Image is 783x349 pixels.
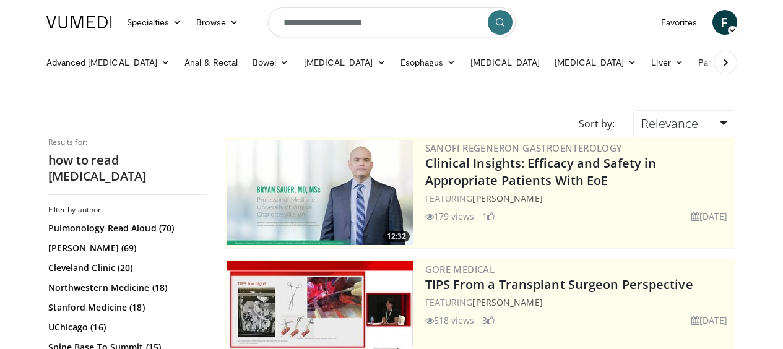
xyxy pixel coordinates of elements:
[644,50,690,75] a: Liver
[641,115,698,132] span: Relevance
[46,16,112,28] img: VuMedi Logo
[119,10,189,35] a: Specialties
[245,50,296,75] a: Bowel
[633,110,735,137] a: Relevance
[482,210,495,223] li: 1
[425,314,475,327] li: 518 views
[48,137,206,147] p: Results for:
[691,210,728,223] li: [DATE]
[425,210,475,223] li: 179 views
[48,321,203,334] a: UChicago (16)
[425,276,693,293] a: TIPS From a Transplant Surgeon Perspective
[472,192,542,204] a: [PERSON_NAME]
[296,50,393,75] a: [MEDICAL_DATA]
[712,10,737,35] a: F
[227,140,413,245] img: bf9ce42c-6823-4735-9d6f-bc9dbebbcf2c.png.300x170_q85_crop-smart_upscale.jpg
[425,142,623,154] a: Sanofi Regeneron Gastroenterology
[48,282,203,294] a: Northwestern Medicine (18)
[425,263,495,275] a: Gore Medical
[463,50,547,75] a: [MEDICAL_DATA]
[383,231,410,242] span: 12:32
[48,262,203,274] a: Cleveland Clinic (20)
[547,50,644,75] a: [MEDICAL_DATA]
[48,242,203,254] a: [PERSON_NAME] (69)
[48,222,203,235] a: Pulmonology Read Aloud (70)
[425,155,657,189] a: Clinical Insights: Efficacy and Safety in Appropriate Patients With EoE
[482,314,495,327] li: 3
[227,140,413,245] a: 12:32
[569,110,624,137] div: Sort by:
[48,301,203,314] a: Stanford Medicine (18)
[691,314,728,327] li: [DATE]
[268,7,516,37] input: Search topics, interventions
[189,10,246,35] a: Browse
[177,50,245,75] a: Anal & Rectal
[393,50,464,75] a: Esophagus
[48,152,206,184] h2: how to read [MEDICAL_DATA]
[654,10,705,35] a: Favorites
[472,296,542,308] a: [PERSON_NAME]
[39,50,178,75] a: Advanced [MEDICAL_DATA]
[425,192,733,205] div: FEATURING
[48,205,206,215] h3: Filter by author:
[425,296,733,309] div: FEATURING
